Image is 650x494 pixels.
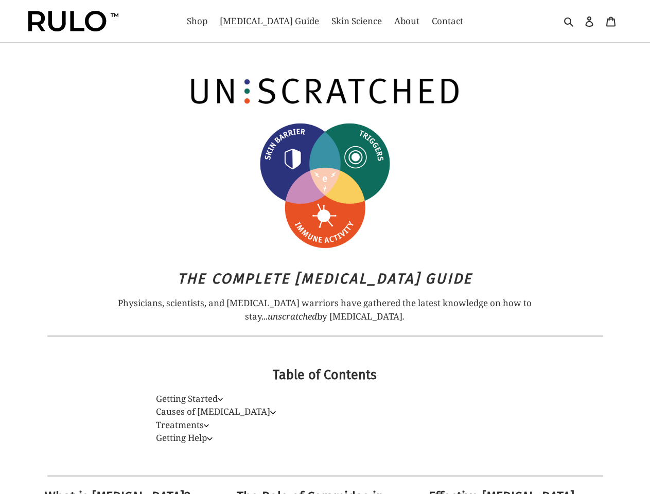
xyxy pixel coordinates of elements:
p: Physicians, scientists, and [MEDICAL_DATA] warriors have gathered the latest knowledge on how to ... [118,296,532,323]
a: [MEDICAL_DATA] Guide [215,13,324,29]
h2: The Complete [MEDICAL_DATA] Guide [118,270,532,288]
a: Causes of [MEDICAL_DATA] [156,405,276,417]
a: Shop [182,13,213,29]
h2: Table of Contents [140,367,510,383]
img: Eczema is a result of skin barrier strength, trigger intensity, and immune system activity [258,121,392,250]
em: . [402,310,405,322]
a: Getting Started [156,393,223,404]
a: About [389,13,425,29]
a: Contact [427,13,468,29]
a: Getting Help [156,432,213,444]
span: Skin Science [331,15,382,27]
span: [MEDICAL_DATA] Guide [220,15,319,27]
img: Unscratched logo [185,71,465,112]
span: Shop [187,15,207,27]
span: Contact [432,15,463,27]
em: unscratched [268,310,317,322]
a: Treatments [156,419,209,431]
img: Rulo™ Skin [28,11,118,31]
span: About [394,15,419,27]
a: Skin Science [326,13,387,29]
